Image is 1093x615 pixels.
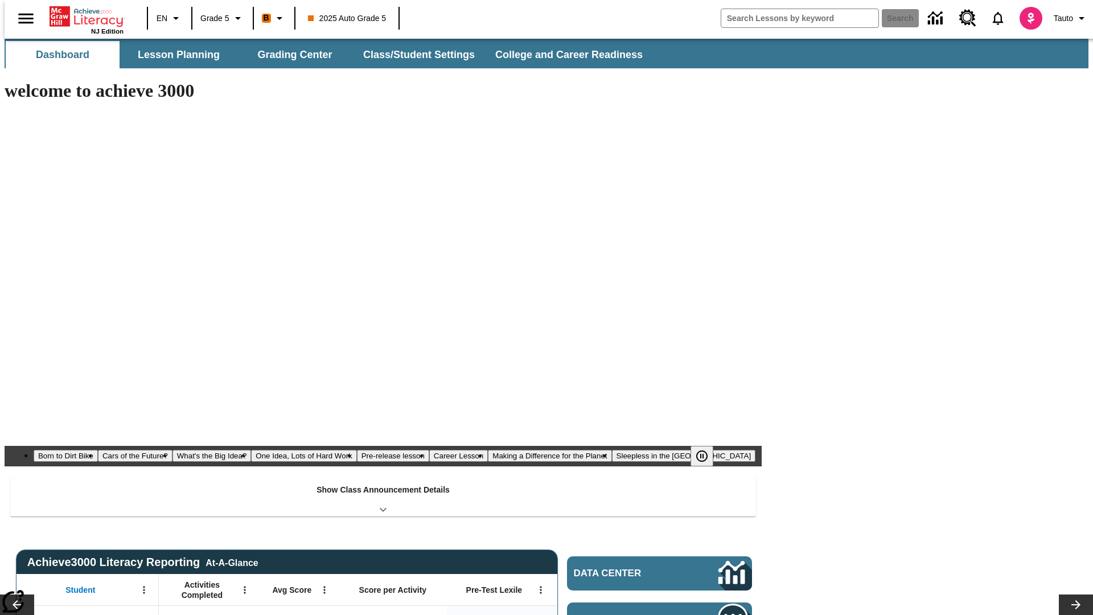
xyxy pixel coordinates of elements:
[574,568,680,579] span: Data Center
[151,8,188,28] button: Language: EN, Select a language
[172,450,252,462] button: Slide 3 What's the Big Idea?
[466,585,523,595] span: Pre-Test Lexile
[50,4,124,35] div: Home
[91,28,124,35] span: NJ Edition
[135,581,153,598] button: Open Menu
[98,450,172,462] button: Slide 2 Cars of the Future?
[238,41,352,68] button: Grading Center
[257,8,291,28] button: Boost Class color is orange. Change class color
[532,581,549,598] button: Open Menu
[308,13,387,24] span: 2025 Auto Grade 5
[1020,7,1042,30] img: avatar image
[317,484,450,496] p: Show Class Announcement Details
[983,3,1013,33] a: Notifications
[157,13,167,24] span: EN
[206,556,258,568] div: At-A-Glance
[5,41,653,68] div: SubNavbar
[200,13,229,24] span: Grade 5
[5,39,1088,68] div: SubNavbar
[251,450,356,462] button: Slide 4 One Idea, Lots of Hard Work
[6,41,120,68] button: Dashboard
[429,450,488,462] button: Slide 6 Career Lesson
[316,581,333,598] button: Open Menu
[354,41,484,68] button: Class/Student Settings
[567,556,752,591] a: Data Center
[691,446,725,466] div: Pause
[721,9,878,27] input: search field
[10,477,756,516] div: Show Class Announcement Details
[236,581,253,598] button: Open Menu
[1059,594,1093,615] button: Lesson carousel, Next
[5,80,762,101] h1: welcome to achieve 3000
[34,450,98,462] button: Slide 1 Born to Dirt Bike
[165,580,240,600] span: Activities Completed
[691,446,713,466] button: Pause
[1013,3,1049,33] button: Select a new avatar
[1049,8,1093,28] button: Profile/Settings
[9,2,43,35] button: Open side menu
[27,556,258,569] span: Achieve3000 Literacy Reporting
[952,3,983,34] a: Resource Center, Will open in new tab
[50,5,124,28] a: Home
[357,450,429,462] button: Slide 5 Pre-release lesson
[196,8,249,28] button: Grade: Grade 5, Select a grade
[921,3,952,34] a: Data Center
[612,450,756,462] button: Slide 8 Sleepless in the Animal Kingdom
[359,585,427,595] span: Score per Activity
[264,11,269,25] span: B
[122,41,236,68] button: Lesson Planning
[488,450,611,462] button: Slide 7 Making a Difference for the Planet
[1054,13,1073,24] span: Tauto
[272,585,311,595] span: Avg Score
[65,585,95,595] span: Student
[486,41,652,68] button: College and Career Readiness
